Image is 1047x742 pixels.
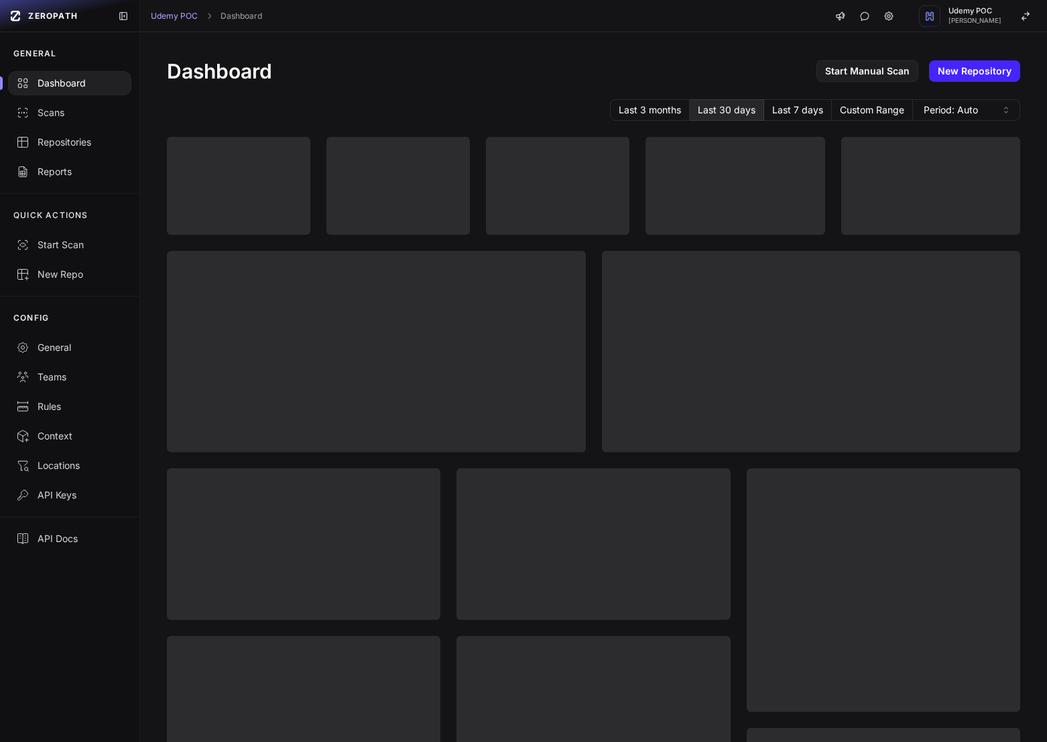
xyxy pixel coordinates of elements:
div: Scans [16,106,123,119]
a: Dashboard [221,11,262,21]
span: Period: Auto [924,103,978,117]
a: Udemy POC [151,11,198,21]
button: Last 30 days [690,99,764,121]
p: GENERAL [13,48,56,59]
div: API Keys [16,488,123,502]
button: Custom Range [832,99,913,121]
span: ZEROPATH [28,11,78,21]
div: General [16,341,123,354]
a: ZEROPATH [5,5,107,27]
div: Context [16,429,123,443]
div: API Docs [16,532,123,545]
div: Repositories [16,136,123,149]
div: Dashboard [16,76,123,90]
h1: Dashboard [167,59,272,83]
button: Last 3 months [610,99,690,121]
div: Reports [16,165,123,178]
p: QUICK ACTIONS [13,210,88,221]
button: Last 7 days [764,99,832,121]
a: Start Manual Scan [816,60,918,82]
span: [PERSON_NAME] [948,17,1001,24]
div: Locations [16,459,123,472]
p: CONFIG [13,313,49,323]
div: New Repo [16,268,123,281]
div: Rules [16,400,123,413]
div: Teams [16,370,123,384]
a: New Repository [929,60,1020,82]
div: Start Scan [16,238,123,252]
svg: caret sort, [1001,105,1011,115]
span: Udemy POC [948,7,1001,15]
nav: breadcrumb [151,11,262,21]
svg: chevron right, [204,11,214,21]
